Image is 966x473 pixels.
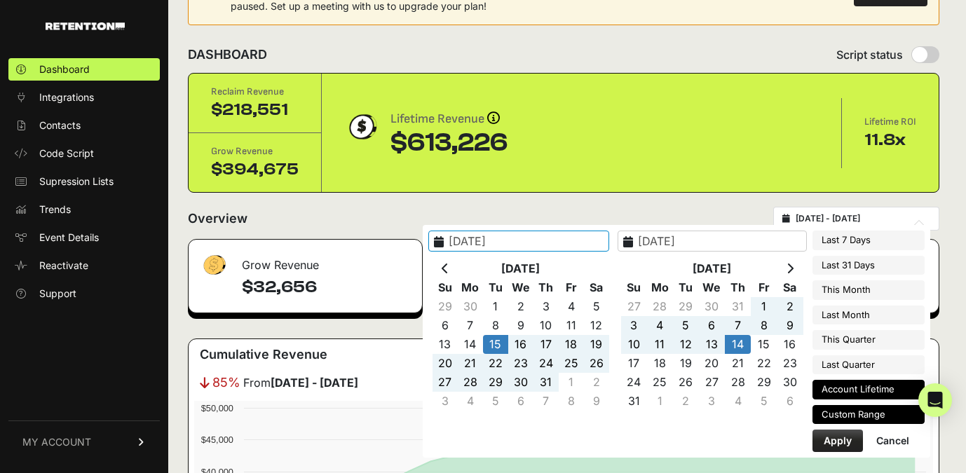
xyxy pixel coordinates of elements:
td: 23 [777,354,803,373]
li: Last 7 Days [812,231,925,250]
td: 17 [621,354,647,373]
a: Supression Lists [8,170,160,193]
td: 22 [751,354,777,373]
td: 5 [584,297,609,316]
td: 15 [483,335,508,354]
td: 13 [699,335,725,354]
td: 9 [584,392,609,411]
td: 19 [673,354,699,373]
span: Support [39,287,76,301]
th: Th [533,278,559,297]
th: We [699,278,725,297]
span: Dashboard [39,62,90,76]
td: 30 [458,297,483,316]
td: 16 [777,335,803,354]
span: Supression Lists [39,174,114,188]
td: 10 [621,335,647,354]
th: Th [725,278,751,297]
a: Dashboard [8,58,160,81]
td: 3 [621,316,647,335]
li: This Quarter [812,330,925,350]
li: Last 31 Days [812,256,925,275]
div: $394,675 [211,158,299,181]
a: Trends [8,198,160,221]
text: $45,000 [201,434,233,445]
div: Reclaim Revenue [211,85,299,99]
td: 14 [725,335,751,354]
th: Su [433,278,458,297]
td: 29 [751,373,777,392]
li: This Month [812,280,925,300]
td: 6 [777,392,803,411]
div: Grow Revenue [189,240,422,282]
td: 1 [559,373,584,392]
td: 1 [751,297,777,316]
td: 28 [458,373,483,392]
td: 24 [533,354,559,373]
span: Script status [836,46,903,63]
th: Mo [647,278,673,297]
th: Fr [559,278,584,297]
td: 22 [483,354,508,373]
td: 18 [559,335,584,354]
td: 1 [647,392,673,411]
td: 9 [777,316,803,335]
td: 9 [508,316,533,335]
td: 2 [508,297,533,316]
td: 5 [483,392,508,411]
a: Reactivate [8,254,160,277]
td: 7 [725,316,751,335]
a: MY ACCOUNT [8,420,160,463]
td: 16 [508,335,533,354]
td: 25 [647,373,673,392]
td: 4 [647,316,673,335]
td: 13 [433,335,458,354]
a: Code Script [8,142,160,165]
td: 27 [433,373,458,392]
td: 30 [699,297,725,316]
span: Contacts [39,118,81,132]
td: 24 [621,373,647,392]
td: 5 [673,316,699,335]
td: 28 [725,373,751,392]
td: 1 [483,297,508,316]
div: $613,226 [390,129,508,157]
td: 29 [483,373,508,392]
td: 8 [559,392,584,411]
img: dollar-coin-05c43ed7efb7bc0c12610022525b4bbbb207c7efeef5aecc26f025e68dcafac9.png [344,109,379,144]
span: 85% [212,373,240,392]
td: 3 [433,392,458,411]
td: 21 [458,354,483,373]
td: 30 [508,373,533,392]
td: 7 [533,392,559,411]
th: We [508,278,533,297]
h2: Overview [188,209,247,228]
td: 11 [559,316,584,335]
img: fa-dollar-13500eef13a19c4ab2b9ed9ad552e47b0d9fc28b02b83b90ba0e00f96d6372e9.png [200,252,228,279]
td: 26 [673,373,699,392]
li: Custom Range [812,405,925,425]
td: 29 [433,297,458,316]
td: 2 [673,392,699,411]
td: 12 [584,316,609,335]
td: 2 [777,297,803,316]
td: 31 [725,297,751,316]
td: 5 [751,392,777,411]
td: 31 [533,373,559,392]
a: Contacts [8,114,160,137]
td: 30 [777,373,803,392]
td: 20 [433,354,458,373]
td: 23 [508,354,533,373]
td: 11 [647,335,673,354]
li: Account Lifetime [812,380,925,399]
td: 8 [483,316,508,335]
th: Sa [584,278,609,297]
div: Lifetime ROI [864,115,916,129]
td: 3 [533,297,559,316]
td: 10 [533,316,559,335]
td: 2 [584,373,609,392]
td: 31 [621,392,647,411]
th: Su [621,278,647,297]
span: Trends [39,203,71,217]
a: Event Details [8,226,160,249]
